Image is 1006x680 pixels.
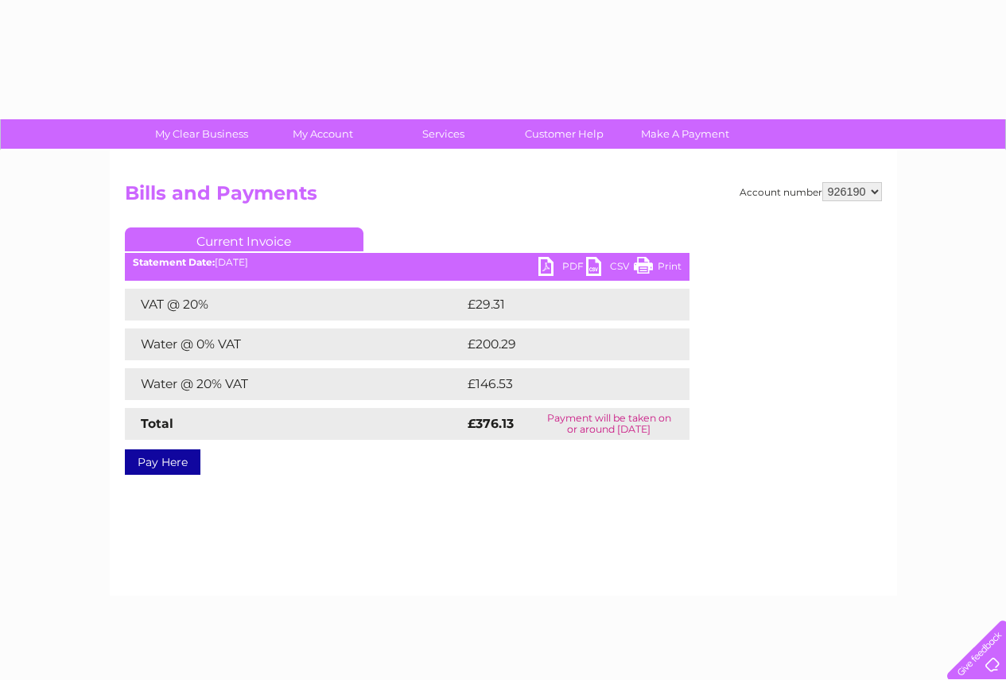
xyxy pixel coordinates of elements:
[634,257,682,280] a: Print
[141,416,173,431] strong: Total
[529,408,689,440] td: Payment will be taken on or around [DATE]
[464,368,660,400] td: £146.53
[257,119,388,149] a: My Account
[378,119,509,149] a: Services
[464,328,662,360] td: £200.29
[125,328,464,360] td: Water @ 0% VAT
[586,257,634,280] a: CSV
[125,289,464,321] td: VAT @ 20%
[468,416,514,431] strong: £376.13
[125,227,363,251] a: Current Invoice
[464,289,656,321] td: £29.31
[620,119,751,149] a: Make A Payment
[125,368,464,400] td: Water @ 20% VAT
[125,182,882,212] h2: Bills and Payments
[125,257,689,268] div: [DATE]
[136,119,267,149] a: My Clear Business
[499,119,630,149] a: Customer Help
[133,256,215,268] b: Statement Date:
[125,449,200,475] a: Pay Here
[538,257,586,280] a: PDF
[740,182,882,201] div: Account number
